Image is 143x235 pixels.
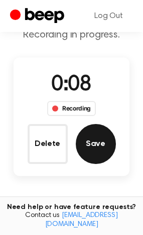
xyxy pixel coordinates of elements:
[6,211,137,229] span: Contact us
[47,101,96,116] div: Recording
[45,212,118,228] a: [EMAIL_ADDRESS][DOMAIN_NAME]
[51,74,91,95] span: 0:08
[28,124,68,164] button: Delete Audio Record
[10,6,67,26] a: Beep
[8,29,135,41] p: Recording in progress.
[76,124,116,164] button: Save Audio Record
[84,4,133,28] a: Log Out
